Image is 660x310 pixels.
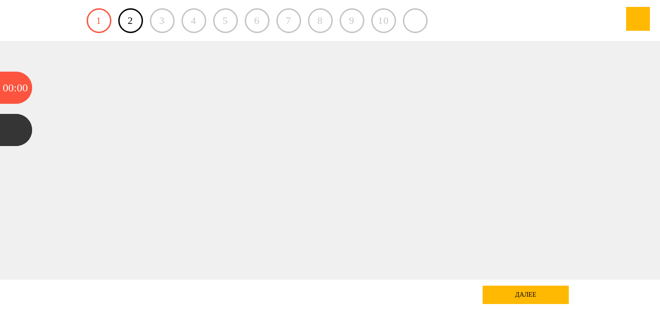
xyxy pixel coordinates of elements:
div: 00 [17,72,28,104]
div: 3 [150,8,175,33]
a: 1 [87,8,111,33]
div: : [14,72,17,104]
div: 9 [340,8,364,33]
div: 5 [213,8,238,33]
div: 4 [181,8,206,33]
div: 8 [308,8,333,33]
div: 00 [3,72,14,104]
div: 7 [276,8,301,33]
a: 2 [118,8,143,33]
div: далее [483,286,569,304]
div: 6 [245,8,269,33]
div: 10 [371,8,396,33]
